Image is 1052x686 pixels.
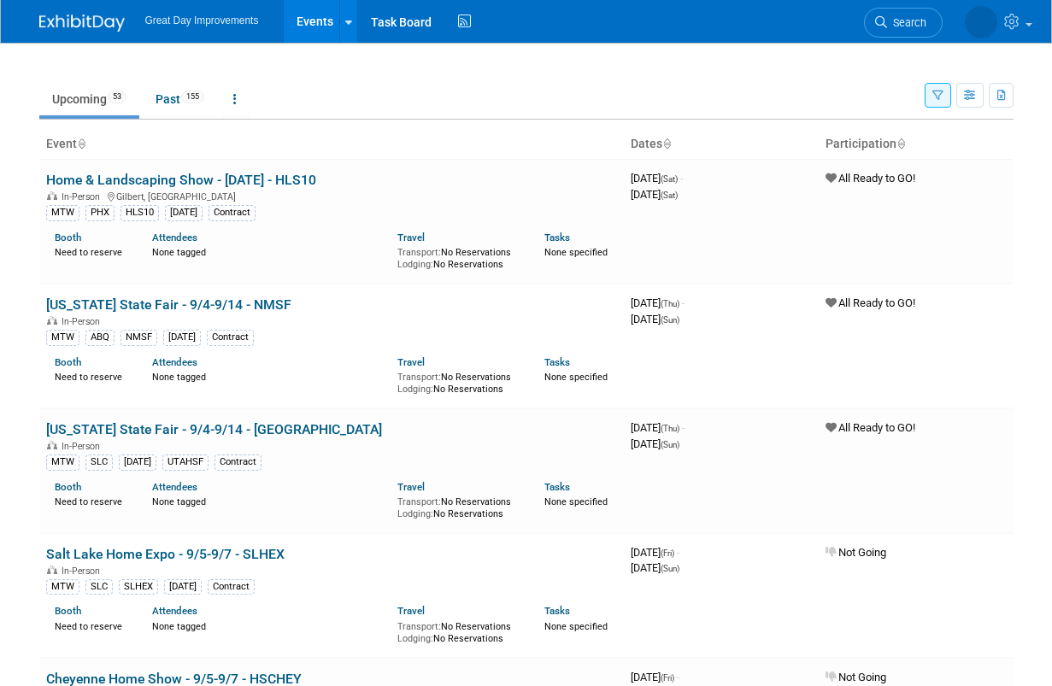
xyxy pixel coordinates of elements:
div: None tagged [152,493,385,508]
a: Sort by Start Date [662,137,671,150]
a: Tasks [544,605,570,617]
a: Travel [397,605,425,617]
span: In-Person [62,566,105,577]
span: Not Going [826,671,886,683]
div: Need to reserve [55,368,127,384]
a: Search [864,8,943,38]
img: In-Person Event [47,441,57,449]
div: MTW [46,205,79,220]
div: SLC [85,579,113,595]
span: [DATE] [631,188,678,201]
div: UTAHSF [162,454,209,470]
span: Lodging: [397,384,433,395]
a: Booth [55,232,81,243]
a: Attendees [152,356,197,368]
span: [DATE] [631,313,679,325]
span: Lodging: [397,508,433,519]
img: ExhibitDay [39,15,125,32]
span: (Sun) [661,315,679,325]
a: Booth [55,356,81,368]
div: Need to reserve [55,243,127,259]
span: [DATE] [631,421,685,434]
span: (Sun) [661,564,679,573]
div: No Reservations No Reservations [397,493,519,519]
div: PHX [85,205,115,220]
div: SLC [85,454,113,470]
a: Sort by Event Name [77,137,85,150]
a: Travel [397,356,425,368]
div: MTW [46,579,79,595]
th: Dates [624,130,819,159]
span: (Sat) [661,174,678,184]
span: Lodging: [397,633,433,644]
div: MTW [46,330,79,345]
div: No Reservations No Reservations [397,243,519,270]
img: In-Person Event [47,316,57,325]
img: Richard Stone [965,6,997,38]
div: SLHEX [119,579,158,595]
span: In-Person [62,191,105,202]
span: Transport: [397,372,441,383]
a: Sort by Participation Type [896,137,905,150]
div: None tagged [152,243,385,259]
a: Upcoming53 [39,83,139,115]
a: Tasks [544,232,570,243]
span: (Fri) [661,548,674,558]
span: [DATE] [631,437,679,450]
span: All Ready to GO! [826,421,915,434]
div: None tagged [152,368,385,384]
a: Home & Landscaping Show - [DATE] - HLS10 [46,172,316,188]
a: Travel [397,481,425,493]
div: [DATE] [164,579,202,595]
span: - [677,671,679,683]
span: None specified [544,621,608,632]
span: (Sat) [661,191,678,200]
div: Need to reserve [55,618,127,633]
span: Lodging: [397,259,433,270]
span: Transport: [397,247,441,258]
div: HLS10 [120,205,159,220]
div: ABQ [85,330,115,345]
span: None specified [544,496,608,507]
span: (Thu) [661,424,679,433]
div: MTW [46,454,79,470]
span: 53 [108,91,126,103]
a: Tasks [544,356,570,368]
a: [US_STATE] State Fair - 9/4-9/14 - NMSF [46,296,291,313]
img: In-Person Event [47,191,57,200]
div: Gilbert, [GEOGRAPHIC_DATA] [46,189,617,202]
a: Attendees [152,481,197,493]
span: - [680,172,683,185]
a: Booth [55,481,81,493]
span: Transport: [397,496,441,507]
div: Contract [209,205,256,220]
span: In-Person [62,441,105,452]
span: [DATE] [631,172,683,185]
span: Transport: [397,621,441,632]
span: 155 [181,91,204,103]
div: [DATE] [163,330,201,345]
span: [DATE] [631,671,679,683]
div: Contract [208,579,255,595]
a: [US_STATE] State Fair - 9/4-9/14 - [GEOGRAPHIC_DATA] [46,421,382,437]
div: [DATE] [165,205,203,220]
span: [DATE] [631,561,679,574]
img: In-Person Event [47,566,57,574]
span: (Thu) [661,299,679,308]
a: Salt Lake Home Expo - 9/5-9/7 - SLHEX [46,546,285,562]
a: Attendees [152,605,197,617]
div: Need to reserve [55,493,127,508]
span: [DATE] [631,296,685,309]
span: Search [887,16,926,29]
span: Not Going [826,546,886,559]
div: No Reservations No Reservations [397,368,519,395]
span: None specified [544,247,608,258]
span: (Sun) [661,440,679,449]
span: [DATE] [631,546,679,559]
span: In-Person [62,316,105,327]
th: Event [39,130,624,159]
span: All Ready to GO! [826,296,915,309]
span: - [682,421,685,434]
a: Travel [397,232,425,243]
div: None tagged [152,618,385,633]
